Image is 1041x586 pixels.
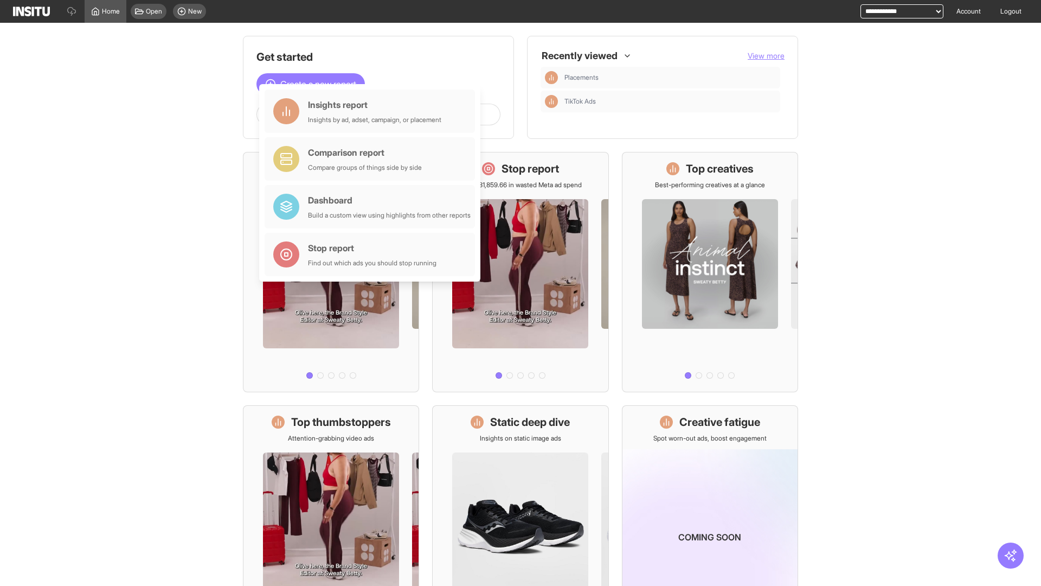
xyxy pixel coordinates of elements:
[545,71,558,84] div: Insights
[490,415,570,430] h1: Static deep dive
[280,78,356,91] span: Create a new report
[564,97,596,106] span: TikTok Ads
[256,73,365,95] button: Create a new report
[13,7,50,16] img: Logo
[308,98,441,111] div: Insights report
[655,181,765,189] p: Best-performing creatives at a glance
[480,434,561,443] p: Insights on static image ads
[308,211,471,220] div: Build a custom view using highlights from other reports
[291,415,391,430] h1: Top thumbstoppers
[622,152,798,392] a: Top creativesBest-performing creatives at a glance
[686,161,754,176] h1: Top creatives
[146,7,162,16] span: Open
[288,434,374,443] p: Attention-grabbing video ads
[243,152,419,392] a: What's live nowSee all active ads instantly
[308,163,422,172] div: Compare groups of things side by side
[545,95,558,108] div: Insights
[748,51,785,60] span: View more
[564,97,776,106] span: TikTok Ads
[188,7,202,16] span: New
[308,259,436,267] div: Find out which ads you should stop running
[564,73,776,82] span: Placements
[502,161,559,176] h1: Stop report
[308,194,471,207] div: Dashboard
[308,241,436,254] div: Stop report
[308,116,441,124] div: Insights by ad, adset, campaign, or placement
[748,50,785,61] button: View more
[564,73,599,82] span: Placements
[102,7,120,16] span: Home
[256,49,500,65] h1: Get started
[459,181,582,189] p: Save £31,859.66 in wasted Meta ad spend
[308,146,422,159] div: Comparison report
[432,152,608,392] a: Stop reportSave £31,859.66 in wasted Meta ad spend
